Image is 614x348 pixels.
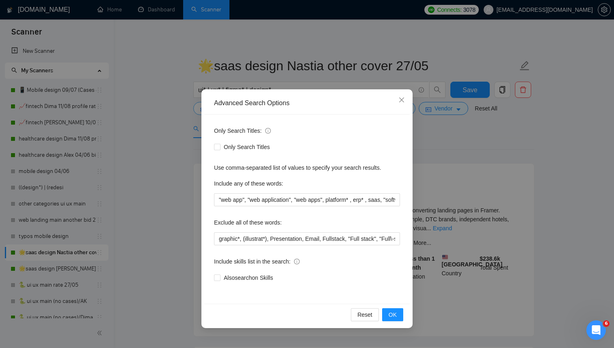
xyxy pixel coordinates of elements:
iframe: Intercom live chat [586,320,606,340]
label: Exclude all of these words: [214,216,282,229]
span: info-circle [265,128,271,134]
div: Advanced Search Options [214,99,400,108]
button: OK [382,308,403,321]
button: Close [391,89,413,111]
span: 6 [603,320,610,327]
span: Only Search Titles: [214,126,271,135]
span: close [398,97,405,103]
div: Use comma-separated list of values to specify your search results. [214,163,400,172]
span: OK [389,310,397,319]
span: Reset [357,310,372,319]
span: Include skills list in the search: [214,257,300,266]
span: Only Search Titles [221,143,273,151]
button: Reset [351,308,379,321]
span: info-circle [294,259,300,264]
span: Also search on Skills [221,273,276,282]
label: Include any of these words: [214,177,283,190]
